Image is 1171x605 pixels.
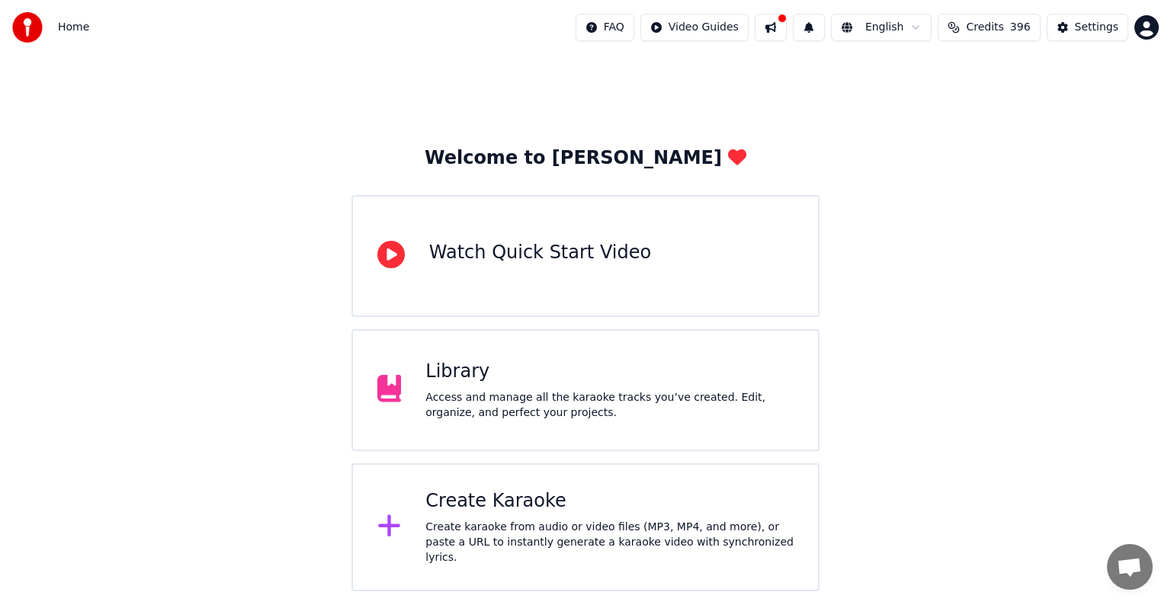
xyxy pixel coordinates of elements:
[425,390,794,421] div: Access and manage all the karaoke tracks you’ve created. Edit, organize, and perfect your projects.
[576,14,634,41] button: FAQ
[425,360,794,384] div: Library
[58,20,89,35] span: Home
[12,12,43,43] img: youka
[1107,544,1153,590] a: Open chat
[425,146,746,171] div: Welcome to [PERSON_NAME]
[640,14,749,41] button: Video Guides
[1010,20,1031,35] span: 396
[966,20,1003,35] span: Credits
[425,520,794,565] div: Create karaoke from audio or video files (MP3, MP4, and more), or paste a URL to instantly genera...
[1047,14,1128,41] button: Settings
[58,20,89,35] nav: breadcrumb
[938,14,1040,41] button: Credits396
[429,241,651,265] div: Watch Quick Start Video
[1075,20,1118,35] div: Settings
[425,489,794,514] div: Create Karaoke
